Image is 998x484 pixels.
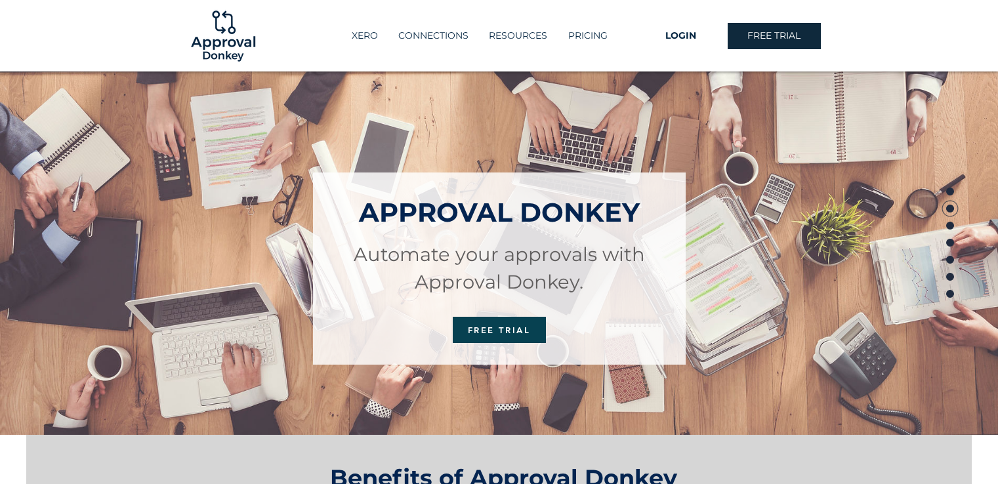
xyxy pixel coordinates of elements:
a: XERO [341,25,387,47]
span: Automate your approvals with Approval Donkey. [354,243,645,293]
span: APPROVAL DONKEY [359,196,640,228]
p: XERO [345,25,385,47]
img: Logo-01.png [188,1,259,71]
div: RESOURCES [478,25,557,47]
a: CONNECTIONS [387,25,478,47]
nav: Site [325,25,634,47]
p: PRICING [562,25,614,47]
span: LOGIN [665,30,696,43]
p: CONNECTIONS [392,25,475,47]
a: FREE TRIAL [728,23,821,49]
a: LOGIN [634,23,728,49]
a: FREE TRIAL [453,317,546,343]
p: RESOURCES [482,25,554,47]
nav: Page [941,183,959,301]
a: PRICING [557,25,617,47]
span: FREE TRIAL [468,325,531,335]
span: FREE TRIAL [747,30,800,43]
